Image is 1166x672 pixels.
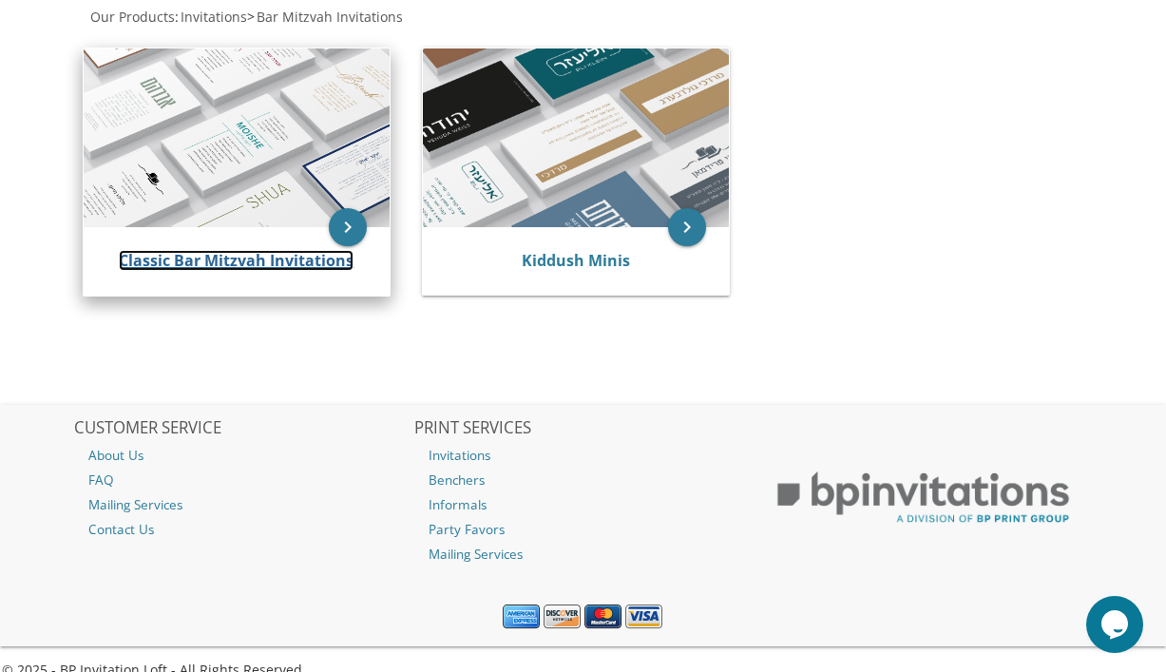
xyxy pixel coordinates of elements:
span: Bar Mitzvah Invitations [257,8,403,26]
a: About Us [74,443,411,468]
span: Invitations [181,8,247,26]
span: > [247,8,403,26]
h2: CUSTOMER SERVICE [74,419,411,438]
h2: PRINT SERVICES [414,419,752,438]
img: Classic Bar Mitzvah Invitations [84,48,390,227]
img: Visa [625,605,662,629]
a: keyboard_arrow_right [668,208,706,246]
a: Classic Bar Mitzvah Invitations [119,250,354,271]
a: Contact Us [74,517,411,542]
img: American Express [503,605,540,629]
a: Mailing Services [74,492,411,517]
img: Discover [544,605,581,629]
a: Our Products [88,8,175,26]
a: Party Favors [414,517,752,542]
a: Benchers [414,468,752,492]
img: Kiddush Minis [423,48,729,227]
img: MasterCard [584,605,621,629]
a: Kiddush Minis [522,250,630,271]
a: keyboard_arrow_right [329,208,367,246]
a: Bar Mitzvah Invitations [255,8,403,26]
iframe: chat widget [1086,596,1147,653]
div: : [74,8,583,27]
a: Invitations [414,443,752,468]
img: BP Print Group [755,457,1092,539]
a: FAQ [74,468,411,492]
a: Informals [414,492,752,517]
a: Invitations [179,8,247,26]
a: Mailing Services [414,542,752,566]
